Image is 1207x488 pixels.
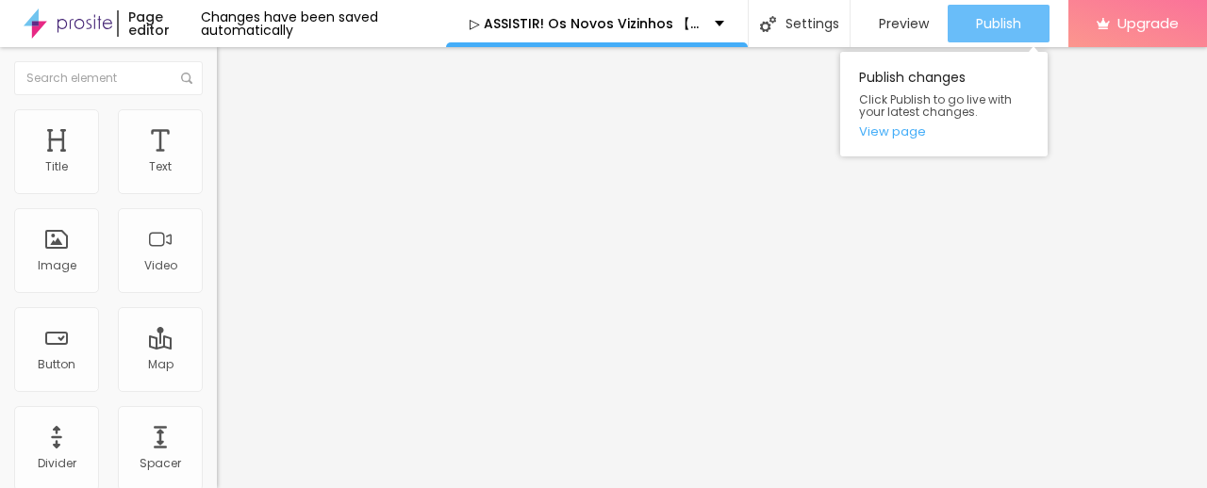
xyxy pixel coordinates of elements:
div: Publish changes [840,52,1048,156]
div: Button [38,358,75,371]
button: Publish [948,5,1050,42]
div: Spacer [140,457,181,470]
p: ▷ ASSISTIR! Os Novos Vizinhos 【2025】 Filme Completo Dublaado Online [470,17,701,30]
img: Icone [760,16,776,32]
span: Preview [879,16,929,31]
a: View page [859,125,1029,138]
span: Click Publish to go live with your latest changes. [859,93,1029,118]
span: Upgrade [1117,15,1179,31]
input: Search element [14,61,203,95]
div: Divider [38,457,76,470]
div: Changes have been saved automatically [201,10,446,37]
div: Title [45,160,68,173]
div: Page editor [117,10,200,37]
div: Video [144,259,177,272]
button: Preview [851,5,948,42]
span: Publish [976,16,1021,31]
img: Icone [181,73,192,84]
div: Text [149,160,172,173]
div: Image [38,259,76,272]
div: Map [148,358,174,371]
iframe: Editor [217,47,1207,488]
